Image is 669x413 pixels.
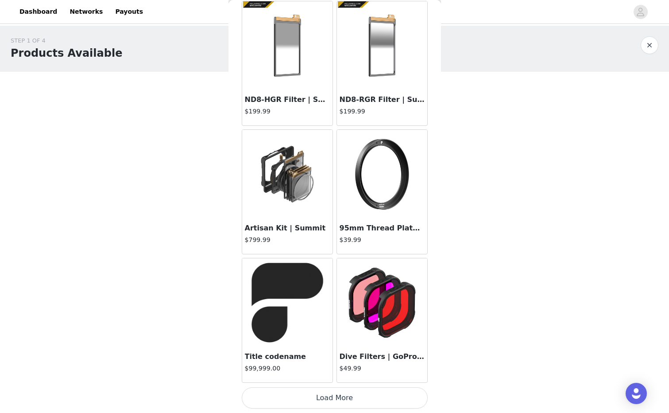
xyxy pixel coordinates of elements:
h4: $99,999.00 [245,364,330,373]
button: Load More [242,387,428,409]
img: ND8-HGR Filter | Summit [243,1,332,90]
a: Payouts [110,2,148,22]
a: Networks [64,2,108,22]
img: Title codename [243,258,331,347]
h4: $39.99 [340,235,425,245]
h4: $199.99 [245,107,330,116]
a: Dashboard [14,2,62,22]
h3: Artisan Kit | Summit [245,223,330,234]
h3: ND8-RGR Filter | Summit [340,94,425,105]
img: ND8-RGR Filter | Summit [338,1,426,90]
h3: Title codename [245,351,330,362]
div: Open Intercom Messenger [626,383,647,404]
h3: 95mm Thread Plate | BaseCamp [340,223,425,234]
img: Dive Filters | GoPro HERO13/12 Black Protective Housing [338,258,426,347]
h1: Products Available [11,45,122,61]
h3: Dive Filters | GoPro HERO13/12 Black Protective Housing [340,351,425,362]
div: avatar [636,5,645,19]
h3: ND8-HGR Filter | Summit [245,94,330,105]
h4: $49.99 [340,364,425,373]
div: STEP 1 OF 4 [11,36,122,45]
img: Artisan Kit | Summit [243,130,332,218]
h4: $199.99 [340,107,425,116]
h4: $799.99 [245,235,330,245]
img: 95mm Thread Plate | BaseCamp [338,130,426,218]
